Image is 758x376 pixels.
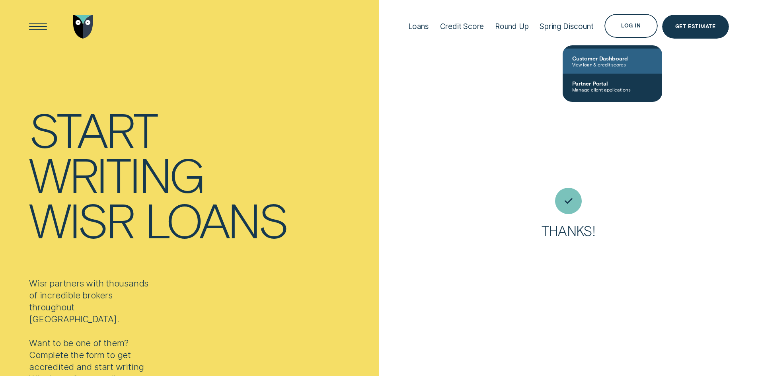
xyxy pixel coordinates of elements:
[572,62,653,67] span: View loan & credit scores
[542,224,596,242] h3: Thanks!
[604,14,657,38] button: Log in
[572,55,653,62] span: Customer Dashboard
[73,15,93,39] img: Wisr
[540,22,593,31] div: Spring Discount
[572,87,653,92] span: Manage client applications
[29,106,374,242] h1: Start writing Wisr loans
[408,22,429,31] div: Loans
[145,197,287,242] div: loans
[440,22,484,31] div: Credit Score
[29,197,133,242] div: Wisr
[26,15,50,39] button: Open Menu
[563,74,662,99] a: Partner PortalManage client applications
[29,106,157,152] div: Start
[563,49,662,74] a: Customer DashboardView loan & credit scores
[662,15,729,39] a: Get Estimate
[29,151,204,197] div: writing
[572,80,653,87] span: Partner Portal
[495,22,529,31] div: Round Up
